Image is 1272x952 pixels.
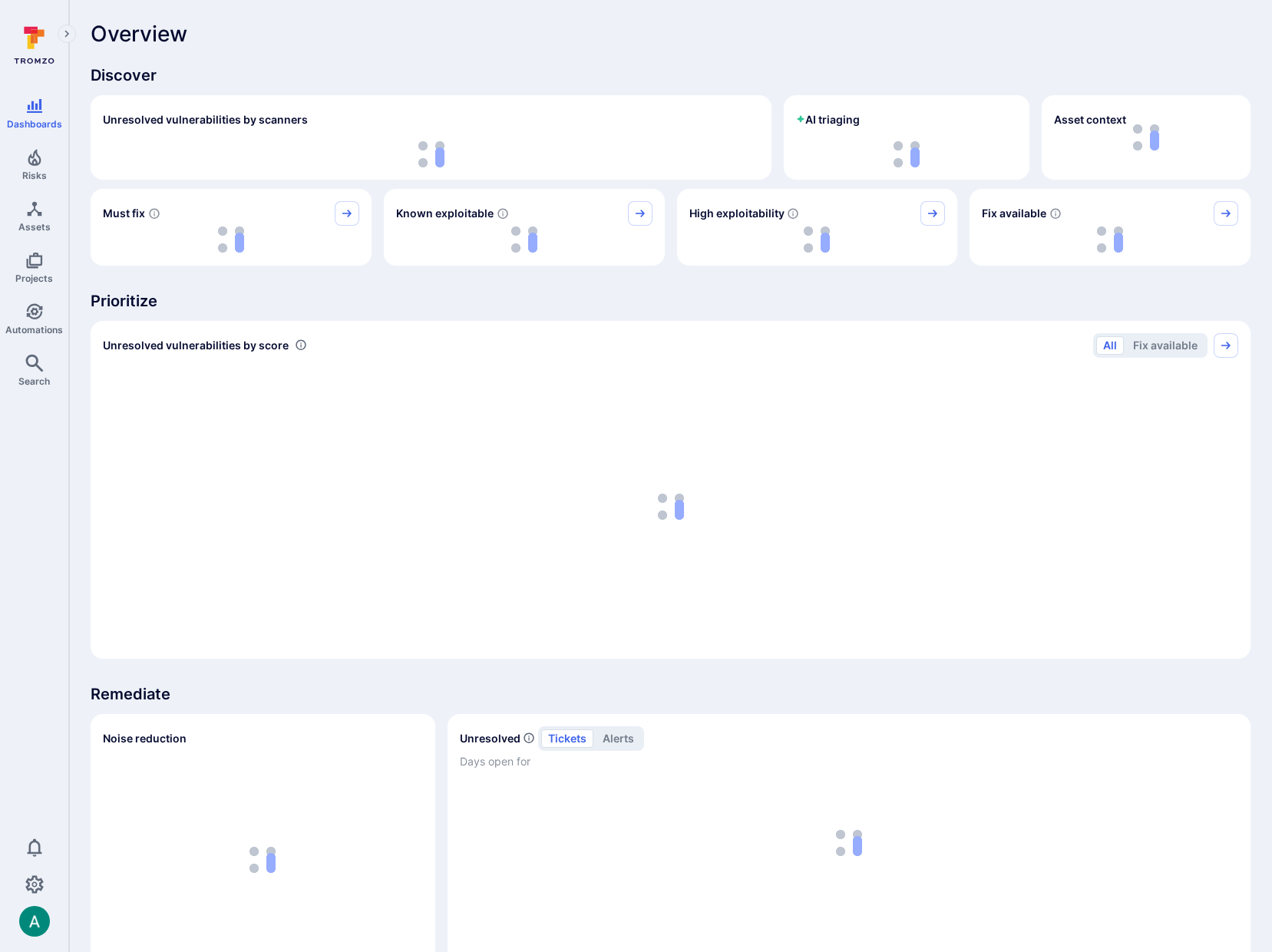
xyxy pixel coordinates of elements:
[19,906,50,937] img: ACg8ocLSa5mPYBaXNx3eFu_EmspyJX0laNWN7cXOFirfQ7srZveEpg=s96-c
[91,64,1251,86] span: Discover
[22,170,47,181] span: Risks
[218,226,244,253] img: Loading...
[982,226,1238,253] div: loading spinner
[103,206,145,221] span: Must fix
[91,21,187,46] span: Overview
[103,141,759,167] div: loading spinner
[396,206,494,221] span: Known exploitable
[460,754,1239,769] span: Days open for
[15,273,53,284] span: Projects
[497,207,509,220] svg: Confirmed exploitable by KEV
[523,730,535,746] span: Number of unresolved items by priority and days open
[19,906,50,937] div: Arjan Dehar
[677,189,958,266] div: High exploitability
[796,112,860,127] h2: AI triaging
[295,337,307,353] div: Number of vulnerabilities in status 'Open' 'Triaged' and 'In process' grouped by score
[148,207,160,220] svg: Risk score >=40 , missed SLA
[103,226,359,253] div: loading spinner
[460,731,520,746] h2: Unresolved
[658,494,684,520] img: Loading...
[396,226,653,253] div: loading spinner
[7,118,62,130] span: Dashboards
[796,141,1017,167] div: loading spinner
[249,847,276,873] img: Loading...
[1054,112,1126,127] span: Asset context
[58,25,76,43] button: Expand navigation menu
[18,221,51,233] span: Assets
[1126,336,1204,355] button: Fix available
[511,226,537,253] img: Loading...
[541,729,593,748] button: tickets
[61,28,72,41] i: Expand navigation menu
[689,206,785,221] span: High exploitability
[18,375,50,387] span: Search
[596,729,641,748] button: alerts
[970,189,1251,266] div: Fix available
[1097,226,1123,253] img: Loading...
[5,324,63,336] span: Automations
[91,683,1251,705] span: Remediate
[103,367,1238,646] div: loading spinner
[894,141,920,167] img: Loading...
[804,226,830,253] img: Loading...
[1096,336,1124,355] button: All
[384,189,665,266] div: Known exploitable
[103,732,187,745] span: Noise reduction
[1049,207,1062,220] svg: Vulnerabilities with fix available
[689,226,946,253] div: loading spinner
[91,189,372,266] div: Must fix
[103,112,308,127] h2: Unresolved vulnerabilities by scanners
[418,141,444,167] img: Loading...
[91,290,1251,312] span: Prioritize
[982,206,1046,221] span: Fix available
[787,207,799,220] svg: EPSS score ≥ 0.7
[103,338,289,353] span: Unresolved vulnerabilities by score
